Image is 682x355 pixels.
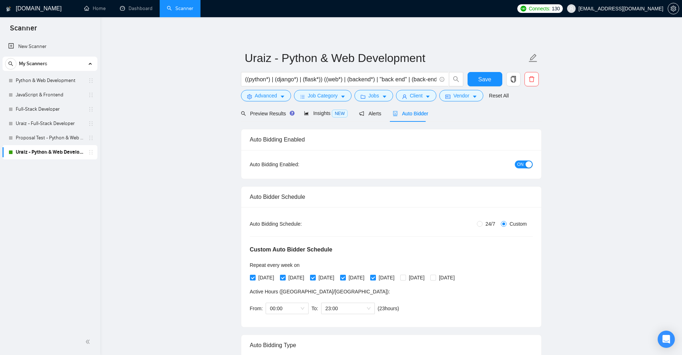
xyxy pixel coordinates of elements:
[250,245,333,254] h5: Custom Auto Bidder Schedule
[340,94,345,99] span: caret-down
[245,49,527,67] input: Scanner name...
[289,110,295,116] div: Tooltip anchor
[250,220,344,228] div: Auto Bidding Schedule:
[304,111,309,116] span: area-chart
[410,92,423,100] span: Client
[668,3,679,14] button: setting
[8,39,92,54] a: New Scanner
[472,94,477,99] span: caret-down
[308,92,338,100] span: Job Category
[241,90,291,101] button: settingAdvancedcaret-down
[525,76,538,82] span: delete
[529,5,550,13] span: Connects:
[332,110,348,117] span: NEW
[346,274,367,282] span: [DATE]
[406,274,427,282] span: [DATE]
[528,53,538,63] span: edit
[382,94,387,99] span: caret-down
[368,92,379,100] span: Jobs
[88,149,94,155] span: holder
[250,160,344,168] div: Auto Bidding Enabled:
[393,111,398,116] span: robot
[16,145,84,159] a: Uraiz - Python & Web Development
[250,289,390,294] span: Active Hours ( [GEOGRAPHIC_DATA]/[GEOGRAPHIC_DATA] ):
[489,92,509,100] a: Reset All
[3,39,97,54] li: New Scanner
[311,306,318,311] span: To:
[425,94,430,99] span: caret-down
[449,76,463,82] span: search
[88,135,94,141] span: holder
[256,274,277,282] span: [DATE]
[300,94,305,99] span: bars
[250,306,263,311] span: From:
[396,90,437,101] button: userClientcaret-down
[3,57,97,159] li: My Scanners
[440,77,444,82] span: info-circle
[552,5,560,13] span: 130
[255,92,277,100] span: Advanced
[521,6,526,11] img: upwork-logo.png
[84,5,106,11] a: homeHome
[5,61,16,66] span: search
[167,5,193,11] a: searchScanner
[286,274,307,282] span: [DATE]
[304,110,348,116] span: Insights
[16,73,84,88] a: Python & Web Development
[402,94,407,99] span: user
[361,94,366,99] span: folder
[241,111,292,116] span: Preview Results
[16,116,84,131] a: Uraiz - Full-Stack Developer
[359,111,381,116] span: Alerts
[376,274,397,282] span: [DATE]
[88,106,94,112] span: holder
[16,131,84,145] a: Proposal Test - Python & Web Development
[483,220,498,228] span: 24/7
[6,3,11,15] img: logo
[250,262,300,268] span: Repeat every week on
[468,72,502,86] button: Save
[280,94,285,99] span: caret-down
[270,303,304,314] span: 00:00
[478,75,491,84] span: Save
[449,72,463,86] button: search
[5,58,16,69] button: search
[453,92,469,100] span: Vendor
[668,6,679,11] a: setting
[88,92,94,98] span: holder
[507,220,529,228] span: Custom
[569,6,574,11] span: user
[16,102,84,116] a: Full-Stack Developer
[19,57,47,71] span: My Scanners
[359,111,364,116] span: notification
[524,72,539,86] button: delete
[517,160,524,168] span: ON
[354,90,393,101] button: folderJobscaret-down
[445,94,450,99] span: idcard
[436,274,458,282] span: [DATE]
[120,5,153,11] a: dashboardDashboard
[393,111,428,116] span: Auto Bidder
[325,303,371,314] span: 23:00
[241,111,246,116] span: search
[4,23,43,38] span: Scanner
[658,331,675,348] div: Open Intercom Messenger
[85,338,92,345] span: double-left
[88,78,94,83] span: holder
[294,90,352,101] button: barsJob Categorycaret-down
[506,72,521,86] button: copy
[247,94,252,99] span: setting
[245,75,436,84] input: Search Freelance Jobs...
[316,274,337,282] span: [DATE]
[439,90,483,101] button: idcardVendorcaret-down
[378,306,399,311] span: ( 23 hours)
[88,121,94,126] span: holder
[507,76,520,82] span: copy
[250,129,533,150] div: Auto Bidding Enabled
[250,187,533,207] div: Auto Bidder Schedule
[16,88,84,102] a: JavaScript & Frontend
